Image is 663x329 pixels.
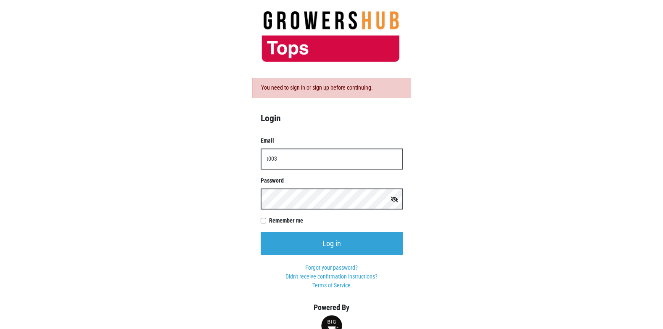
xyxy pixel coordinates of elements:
a: Didn't receive confirmation instructions? [285,273,378,280]
label: Email [261,136,403,145]
input: Log in [261,232,403,255]
div: You need to sign in or sign up before continuing. [252,78,411,98]
label: Password [261,176,403,185]
a: Forgot your password? [305,264,358,271]
h5: Powered By [248,303,416,312]
h4: Login [261,113,403,124]
img: 279edf242af8f9d49a69d9d2afa010fb.png [248,11,416,63]
label: Remember me [269,216,403,225]
a: Terms of Service [312,282,351,289]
